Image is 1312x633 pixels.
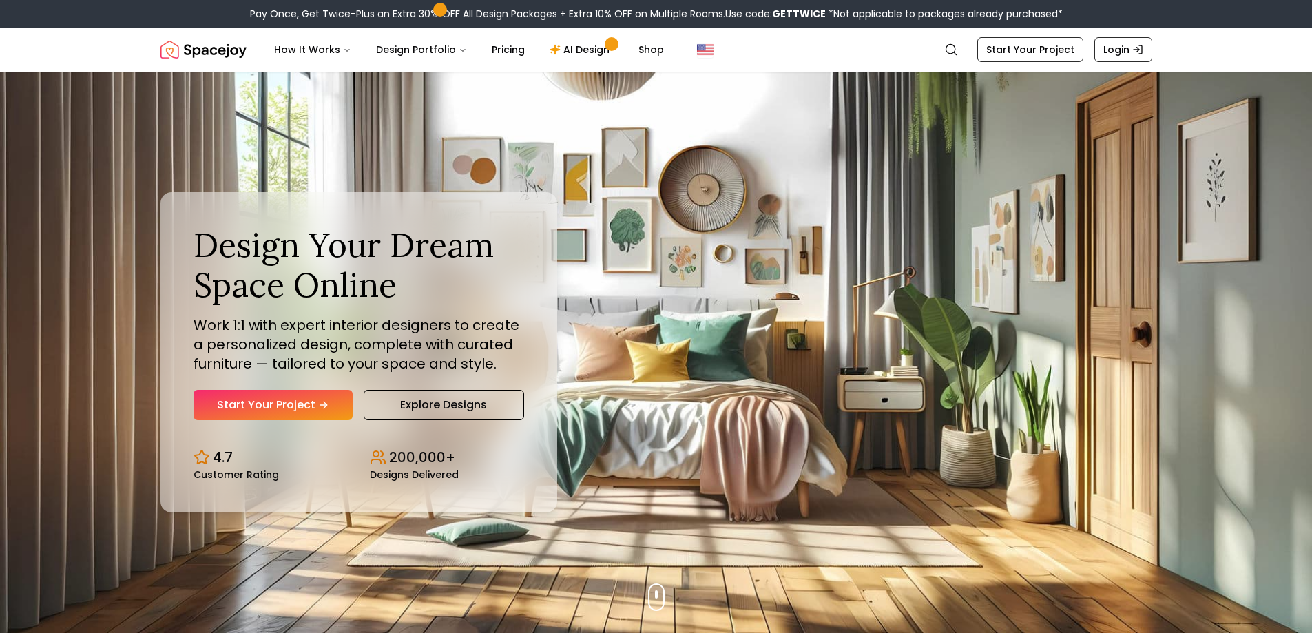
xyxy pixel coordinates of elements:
[263,36,675,63] nav: Main
[194,437,524,479] div: Design stats
[627,36,675,63] a: Shop
[365,36,478,63] button: Design Portfolio
[364,390,524,420] a: Explore Designs
[160,28,1152,72] nav: Global
[725,7,826,21] span: Use code:
[194,390,353,420] a: Start Your Project
[370,470,459,479] small: Designs Delivered
[160,36,247,63] img: Spacejoy Logo
[194,470,279,479] small: Customer Rating
[213,448,233,467] p: 4.7
[539,36,625,63] a: AI Design
[772,7,826,21] b: GETTWICE
[481,36,536,63] a: Pricing
[194,225,524,304] h1: Design Your Dream Space Online
[160,36,247,63] a: Spacejoy
[697,41,714,58] img: United States
[263,36,362,63] button: How It Works
[250,7,1063,21] div: Pay Once, Get Twice-Plus an Extra 30% OFF All Design Packages + Extra 10% OFF on Multiple Rooms.
[389,448,455,467] p: 200,000+
[826,7,1063,21] span: *Not applicable to packages already purchased*
[1094,37,1152,62] a: Login
[194,315,524,373] p: Work 1:1 with expert interior designers to create a personalized design, complete with curated fu...
[977,37,1083,62] a: Start Your Project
